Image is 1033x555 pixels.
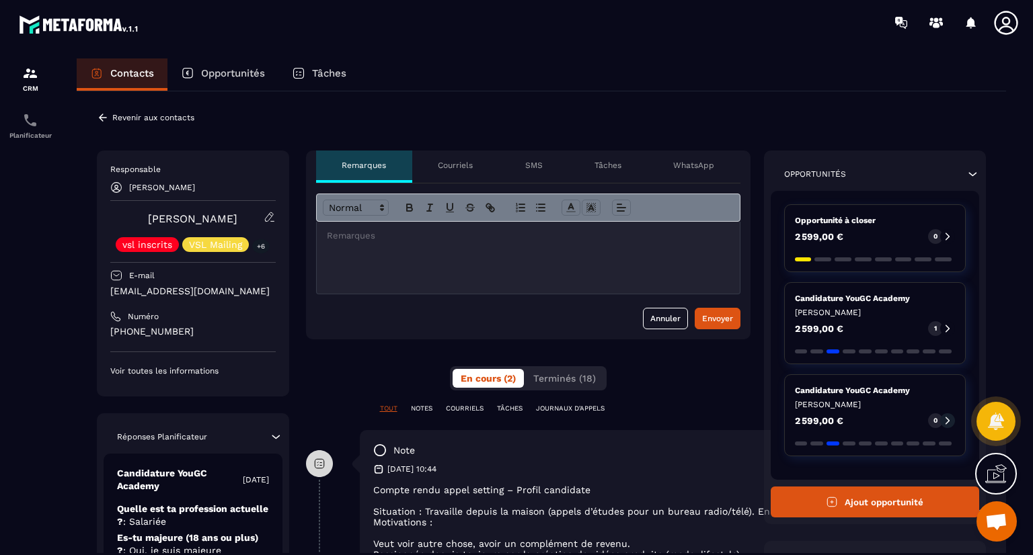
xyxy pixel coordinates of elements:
[110,285,276,298] p: [EMAIL_ADDRESS][DOMAIN_NAME]
[525,160,543,171] p: SMS
[312,67,346,79] p: Tâches
[795,307,956,318] p: [PERSON_NAME]
[795,399,956,410] p: [PERSON_NAME]
[278,58,360,91] a: Tâches
[3,132,57,139] p: Planificateur
[117,431,207,442] p: Réponses Planificateur
[795,416,843,425] p: 2 599,00 €
[461,373,516,384] span: En cours (2)
[795,215,956,226] p: Opportunité à closer
[411,404,432,413] p: NOTES
[446,404,484,413] p: COURRIELS
[148,212,237,225] a: [PERSON_NAME]
[933,232,938,241] p: 0
[243,474,269,485] p: [DATE]
[934,324,937,333] p: 1
[525,369,604,388] button: Terminés (18)
[497,404,523,413] p: TÂCHES
[393,444,415,457] p: note
[22,112,38,128] img: scheduler
[795,324,843,333] p: 2 599,00 €
[595,160,621,171] p: Tâches
[673,160,714,171] p: WhatsApp
[122,240,172,249] p: vsl inscrits
[117,467,243,493] p: Candidature YouGC Academy
[110,366,276,376] p: Voir toutes les informations
[933,416,938,425] p: 0
[189,240,242,249] p: VSL Mailing
[129,270,155,281] p: E-mail
[438,160,473,171] p: Courriels
[342,160,386,171] p: Remarques
[117,503,269,528] p: Quelle est ta profession actuelle ?
[795,293,956,304] p: Candidature YouGC Academy
[702,312,733,325] div: Envoyer
[128,311,159,322] p: Numéro
[784,169,846,179] p: Opportunités
[533,373,596,384] span: Terminés (18)
[977,501,1017,542] div: Ouvrir le chat
[387,464,436,474] p: [DATE] 10:44
[643,308,688,329] button: Annuler
[22,65,38,81] img: formation
[110,67,154,79] p: Contacts
[77,58,167,91] a: Contacts
[795,232,843,241] p: 2 599,00 €
[771,486,980,517] button: Ajout opportunité
[453,369,524,388] button: En cours (2)
[795,385,956,396] p: Candidature YouGC Academy
[3,55,57,102] a: formationformationCRM
[536,404,605,413] p: JOURNAUX D'APPELS
[201,67,265,79] p: Opportunités
[3,102,57,149] a: schedulerschedulerPlanificateur
[252,239,270,253] p: +6
[3,85,57,92] p: CRM
[112,113,194,122] p: Revenir aux contacts
[380,404,397,413] p: TOUT
[167,58,278,91] a: Opportunités
[19,12,140,36] img: logo
[110,325,276,338] p: [PHONE_NUMBER]
[123,516,166,527] span: : Salariée
[110,164,276,175] p: Responsable
[129,183,195,192] p: [PERSON_NAME]
[695,308,740,329] button: Envoyer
